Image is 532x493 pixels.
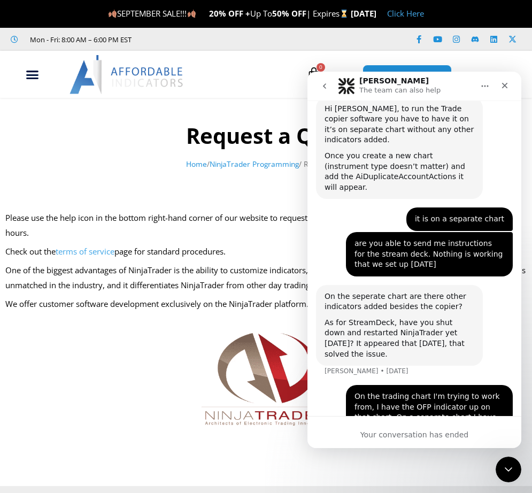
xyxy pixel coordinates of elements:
[496,457,521,482] iframe: Intercom live chat
[70,55,184,94] img: LogoAI | Affordable Indicators – NinjaTrader
[290,59,337,90] a: 0
[210,159,299,169] a: NinjaTrader Programming
[363,65,452,87] a: MEMBERS AREA
[6,65,59,85] div: Menu Toggle
[38,313,205,410] div: On the trading chart I'm trying to work from, I have the OFP indicator up on that chart. On a sep...
[272,8,306,19] strong: 50% OFF
[186,159,207,169] a: Home
[351,8,376,19] strong: [DATE]
[209,8,250,19] strong: 20% OFF +
[16,121,532,151] h1: Request a Quote
[9,313,205,411] div: Sidney says…
[189,327,343,441] img: Ninjatrader2combo large | Affordable Indicators – NinjaTrader
[5,244,527,259] p: Check out the page for standard procedures.
[109,10,117,18] img: 🍂
[340,10,348,18] img: ⌛
[140,34,300,45] iframe: Customer reviews powered by Trustpilot
[188,10,196,18] img: 🍂
[5,211,527,241] p: Please use the help icon in the bottom right-hand corner of our website to request a quote for yo...
[5,263,527,293] p: One of the biggest advantages of NinjaTrader is the ability to customize indicators, drawing tool...
[317,63,325,72] span: 0
[27,33,132,46] span: Mon - Fri: 8:00 AM – 6:00 PM EST
[307,72,521,448] iframe: Intercom live chat
[5,297,527,312] p: We offer customer software development exclusively on the NinjaTrader platform.
[387,8,424,19] a: Click Here
[16,157,532,171] nav: Breadcrumb
[108,8,350,19] span: SEPTEMBER SALE!!! Up To | Expires
[56,246,114,257] a: terms of service
[47,320,197,404] div: On the trading chart I'm trying to work from, I have the OFP indicator up on that chart. On a sep...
